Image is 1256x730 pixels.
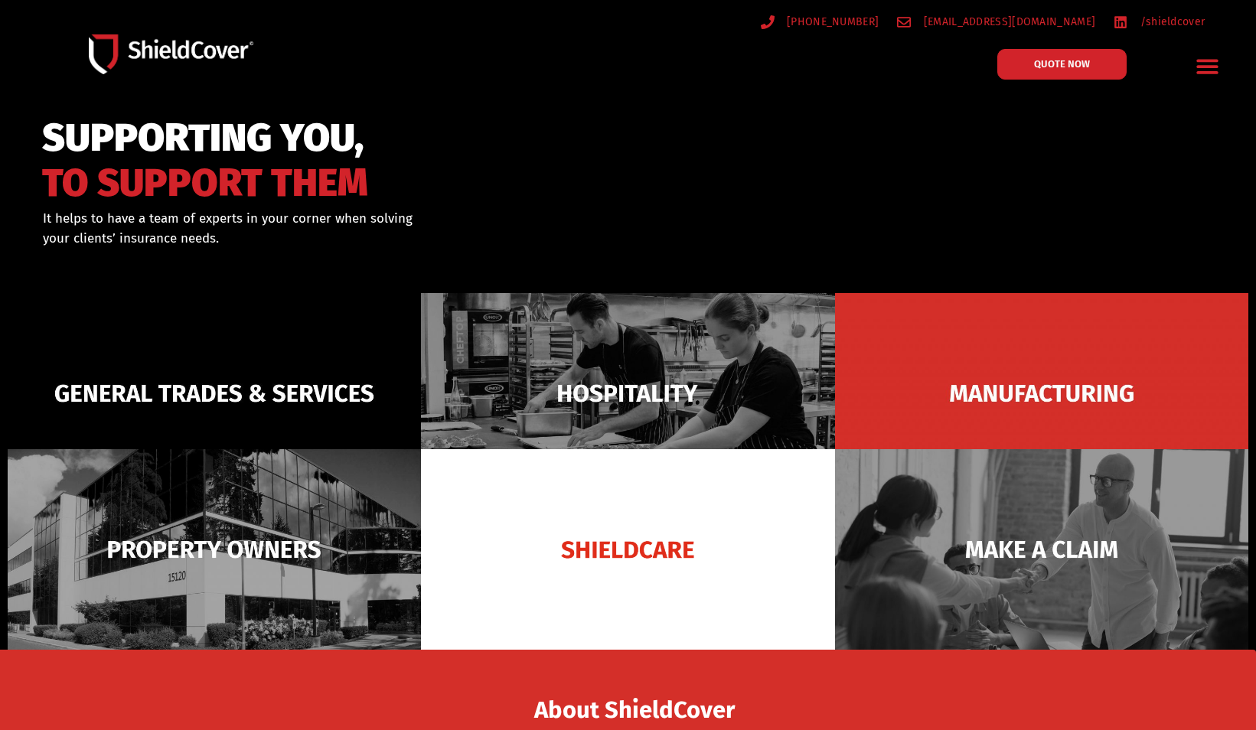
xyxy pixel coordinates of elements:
[89,34,253,75] img: Shield-Cover-Underwriting-Australia-logo-full
[42,122,368,154] span: SUPPORTING YOU,
[1114,12,1205,31] a: /shieldcover
[534,706,735,721] a: About ShieldCover
[534,701,735,720] span: About ShieldCover
[1137,12,1205,31] span: /shieldcover
[761,12,879,31] a: [PHONE_NUMBER]
[920,12,1095,31] span: [EMAIL_ADDRESS][DOMAIN_NAME]
[43,229,706,249] p: your clients’ insurance needs.
[783,12,879,31] span: [PHONE_NUMBER]
[43,209,706,248] div: It helps to have a team of experts in your corner when solving
[997,49,1127,80] a: QUOTE NOW
[1034,59,1090,69] span: QUOTE NOW
[1189,48,1225,84] div: Menu Toggle
[897,12,1095,31] a: [EMAIL_ADDRESS][DOMAIN_NAME]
